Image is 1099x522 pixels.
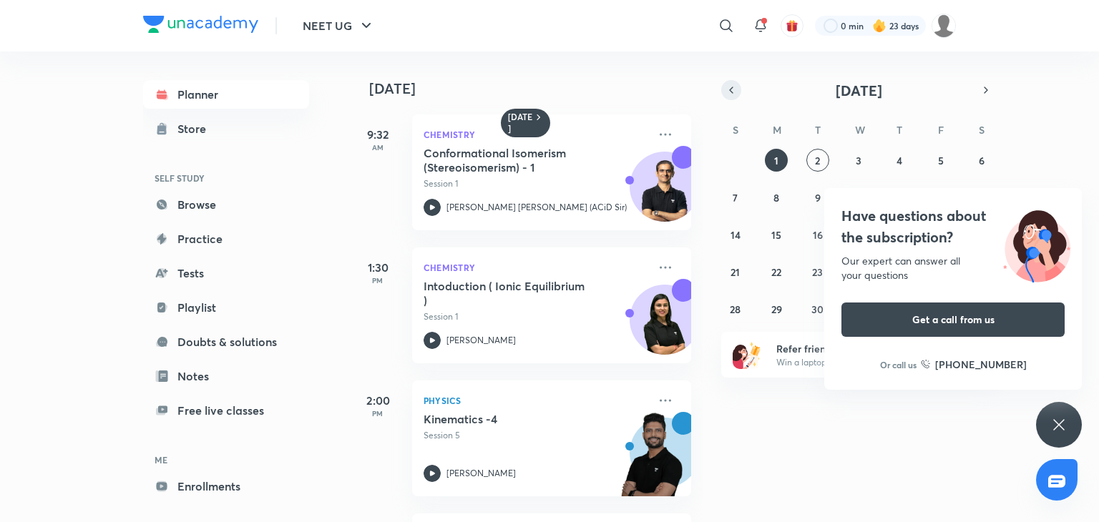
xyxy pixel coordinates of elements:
abbr: Saturday [979,123,985,137]
h5: Kinematics -4 [424,412,602,426]
button: NEET UG [294,11,384,40]
a: Enrollments [143,472,309,501]
abbr: Sunday [733,123,738,137]
button: [DATE] [741,80,976,100]
button: September 21, 2025 [724,260,747,283]
button: September 28, 2025 [724,297,747,320]
h6: [DATE] [508,112,533,134]
button: September 9, 2025 [806,186,829,209]
img: avatar [786,19,798,32]
abbr: September 28, 2025 [730,302,741,316]
button: September 3, 2025 [847,149,870,172]
abbr: September 4, 2025 [897,154,902,167]
button: September 30, 2025 [806,297,829,320]
button: September 14, 2025 [724,223,747,246]
abbr: September 5, 2025 [938,154,944,167]
button: September 5, 2025 [929,149,952,172]
abbr: September 16, 2025 [813,228,823,242]
abbr: September 29, 2025 [771,302,782,316]
abbr: September 2, 2025 [815,154,820,167]
a: Notes [143,362,309,390]
abbr: September 21, 2025 [731,265,740,279]
button: September 6, 2025 [970,149,993,172]
a: Doubts & solutions [143,328,309,356]
p: PM [349,276,406,285]
abbr: Thursday [897,123,902,137]
p: AM [349,143,406,152]
p: Session 1 [424,310,648,323]
button: September 7, 2025 [724,186,747,209]
abbr: September 7, 2025 [733,191,738,205]
span: [DATE] [836,81,882,100]
p: Session 1 [424,177,648,190]
button: September 8, 2025 [765,186,788,209]
p: Physics [424,392,648,409]
a: Free live classes [143,396,309,425]
img: Tanya Kumari [932,14,956,38]
abbr: September 23, 2025 [812,265,823,279]
h5: Conformational Isomerism (Stereoisomerism) - 1 [424,146,602,174]
a: Store [143,114,309,143]
abbr: September 14, 2025 [731,228,741,242]
p: Or call us [880,358,917,371]
button: September 16, 2025 [806,223,829,246]
abbr: September 1, 2025 [774,154,778,167]
p: Win a laptop, vouchers & more [776,356,952,369]
button: September 15, 2025 [765,223,788,246]
img: ttu_illustration_new.svg [992,205,1082,282]
h6: SELF STUDY [143,166,309,190]
abbr: September 15, 2025 [771,228,781,242]
p: [PERSON_NAME] [PERSON_NAME] (ACiD Sir) [446,201,627,214]
p: PM [349,409,406,418]
button: avatar [781,14,804,37]
abbr: Friday [938,123,944,137]
h5: 9:32 [349,126,406,143]
p: Session 5 [424,429,648,442]
h5: 1:30 [349,259,406,276]
p: Chemistry [424,126,648,143]
a: Planner [143,80,309,109]
a: Browse [143,190,309,219]
img: unacademy [612,412,691,511]
abbr: September 9, 2025 [815,191,821,205]
div: Our expert can answer all your questions [841,254,1065,282]
button: September 1, 2025 [765,149,788,172]
button: September 2, 2025 [806,149,829,172]
button: September 4, 2025 [888,149,911,172]
button: September 11, 2025 [888,186,911,209]
h6: [PHONE_NUMBER] [935,357,1027,372]
img: Company Logo [143,16,258,33]
a: Practice [143,225,309,253]
button: September 23, 2025 [806,260,829,283]
button: September 10, 2025 [847,186,870,209]
img: Avatar [630,292,699,361]
abbr: September 8, 2025 [773,191,779,205]
h6: ME [143,448,309,472]
a: [PHONE_NUMBER] [921,357,1027,372]
button: September 13, 2025 [970,186,993,209]
a: Tests [143,259,309,287]
a: Playlist [143,293,309,322]
abbr: Wednesday [855,123,865,137]
h4: [DATE] [369,80,705,97]
abbr: September 30, 2025 [811,302,824,316]
p: [PERSON_NAME] [446,334,516,347]
div: Store [177,120,215,137]
abbr: Monday [773,123,781,137]
abbr: September 3, 2025 [856,154,861,167]
button: September 12, 2025 [929,186,952,209]
img: streak [872,19,886,33]
h4: Have questions about the subscription? [841,205,1065,248]
button: September 22, 2025 [765,260,788,283]
button: Get a call from us [841,302,1065,337]
button: September 29, 2025 [765,297,788,320]
img: Avatar [630,159,699,228]
p: [PERSON_NAME] [446,467,516,480]
h5: Intoduction ( Ionic Equilibrium ) [424,279,602,307]
abbr: September 6, 2025 [979,154,985,167]
h5: 2:00 [349,392,406,409]
abbr: September 22, 2025 [771,265,781,279]
abbr: Tuesday [815,123,821,137]
h6: Refer friends [776,341,952,356]
p: Chemistry [424,259,648,276]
